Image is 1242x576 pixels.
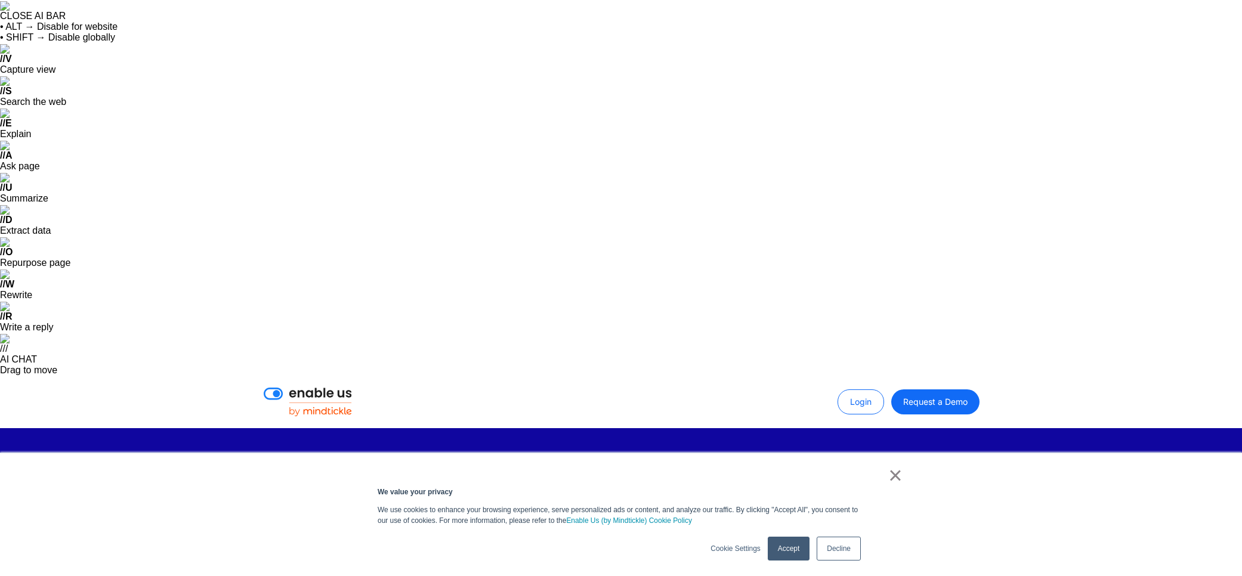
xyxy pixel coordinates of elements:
[1030,293,1242,576] iframe: Qualified Messenger
[838,389,884,414] a: Login
[891,389,979,414] a: Request a Demo
[566,515,692,526] a: Enable Us (by Mindtickle) Cookie Policy
[710,543,760,554] a: Cookie Settings
[378,504,864,526] p: We use cookies to enhance your browsing experience, serve personalized ads or content, and analyz...
[817,537,861,560] a: Decline
[378,488,453,496] strong: We value your privacy
[888,470,903,481] a: ×
[768,537,810,560] a: Accept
